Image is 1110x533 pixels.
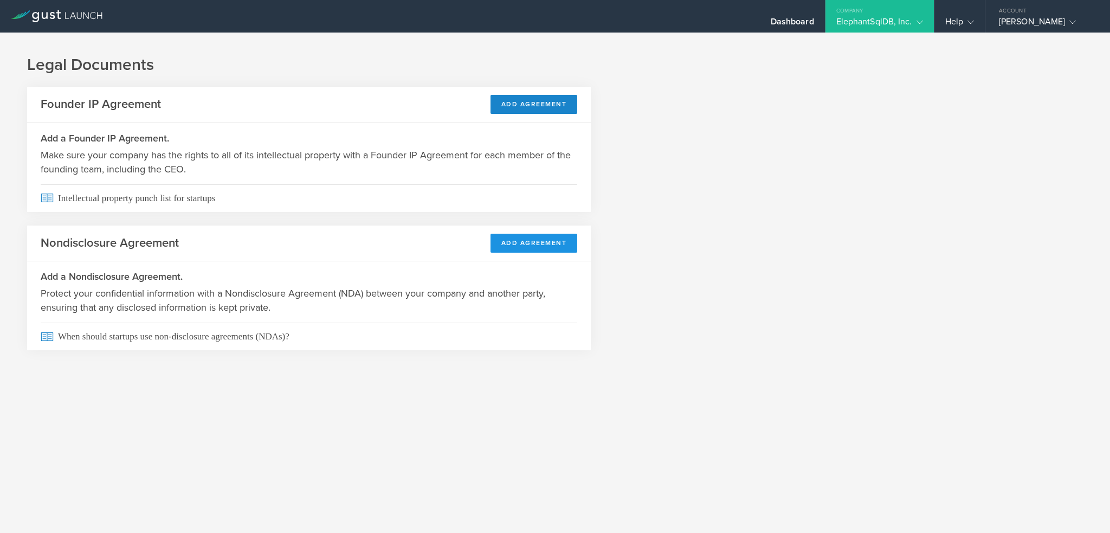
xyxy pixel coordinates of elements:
[491,234,578,253] button: Add Agreement
[27,323,591,350] a: When should startups use non-disclosure agreements (NDAs)?
[41,269,577,284] h3: Add a Nondisclosure Agreement.
[41,131,577,145] h3: Add a Founder IP Agreement.
[41,323,577,350] span: When should startups use non-disclosure agreements (NDAs)?
[41,97,161,112] h2: Founder IP Agreement
[41,148,577,176] p: Make sure your company has the rights to all of its intellectual property with a Founder IP Agree...
[1056,481,1110,533] iframe: Chat Widget
[491,95,578,114] button: Add Agreement
[771,16,814,33] div: Dashboard
[945,16,974,33] div: Help
[41,184,577,212] span: Intellectual property punch list for startups
[27,54,1083,76] h1: Legal Documents
[41,286,577,314] p: Protect your confidential information with a Nondisclosure Agreement (NDA) between your company a...
[836,16,923,33] div: ElephantSqlDB, Inc.
[41,235,179,251] h2: Nondisclosure Agreement
[27,184,591,212] a: Intellectual property punch list for startups
[999,16,1091,33] div: [PERSON_NAME]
